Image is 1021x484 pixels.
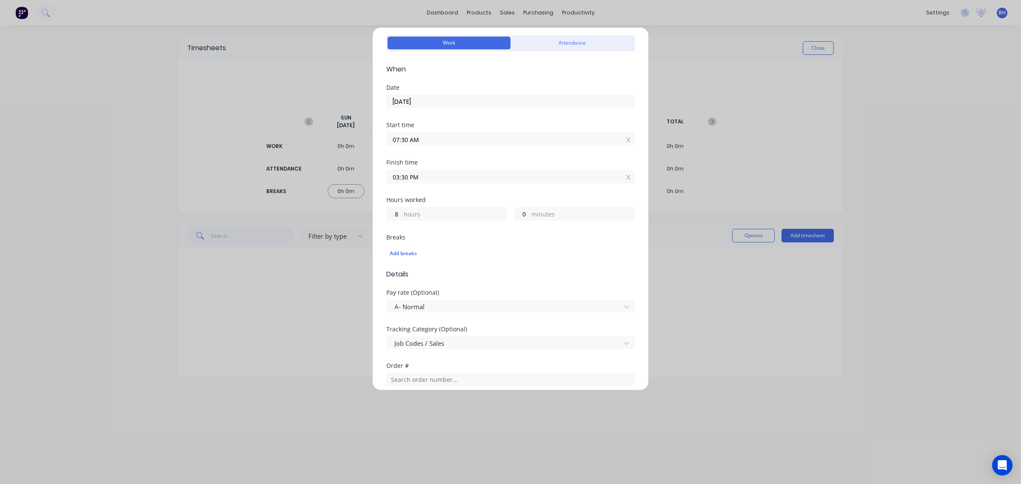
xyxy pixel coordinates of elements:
[390,248,631,259] div: Add breaks
[386,373,635,386] input: Search order number...
[386,363,635,369] div: Order #
[992,455,1012,475] div: Open Intercom Messenger
[386,159,635,165] div: Finish time
[386,122,635,128] div: Start time
[388,37,510,49] button: Work
[386,326,635,332] div: Tracking Category (Optional)
[386,234,635,240] div: Breaks
[514,208,529,220] input: 0
[386,85,635,91] div: Date
[386,269,635,279] span: Details
[404,210,507,220] label: hours
[386,64,635,74] span: When
[386,290,635,296] div: Pay rate (Optional)
[387,208,402,220] input: 0
[386,197,635,203] div: Hours worked
[531,210,634,220] label: minutes
[510,37,633,49] button: Attendance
